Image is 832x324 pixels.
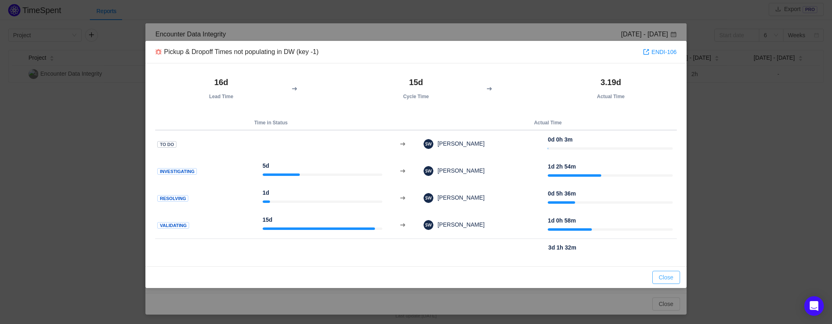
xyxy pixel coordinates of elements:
strong: 3.19d [600,78,621,87]
strong: 0d 5h 36m [548,190,575,197]
span: [PERSON_NAME] [433,194,484,201]
th: Lead Time [155,73,287,103]
strong: 15d [409,78,423,87]
img: 7c27c55618f9c69d04fcb8c56aaa68ec [424,139,433,149]
div: Open Intercom Messenger [804,296,824,316]
strong: 1d 2h 54m [548,163,575,170]
strong: 1d [263,189,269,196]
th: Time in Status [155,116,386,130]
strong: 3d 1h 32m [548,244,576,251]
button: Close [652,271,680,284]
strong: 15d [263,216,272,223]
img: 7c27c55618f9c69d04fcb8c56aaa68ec [424,220,433,230]
th: Actual Time [545,73,676,103]
th: Cycle Time [350,73,482,103]
span: [PERSON_NAME] [433,140,484,147]
img: 7c27c55618f9c69d04fcb8c56aaa68ec [424,193,433,203]
a: ENDI-106 [643,47,676,56]
th: Actual Time [419,116,676,130]
span: To Do [157,141,176,148]
span: [PERSON_NAME] [433,167,484,174]
span: [PERSON_NAME] [433,221,484,228]
img: 10303 [155,49,162,55]
span: Investigating [157,168,197,175]
strong: 5d [263,162,269,169]
span: Validating [157,222,189,229]
strong: 16d [214,78,228,87]
strong: 1d 0h 58m [548,217,575,224]
span: Resolving [157,195,188,202]
img: 7c27c55618f9c69d04fcb8c56aaa68ec [424,166,433,176]
div: Pickup & Dropoff Times not populating in DW (key -1) [155,47,319,56]
strong: 0d 0h 3m [548,136,573,143]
